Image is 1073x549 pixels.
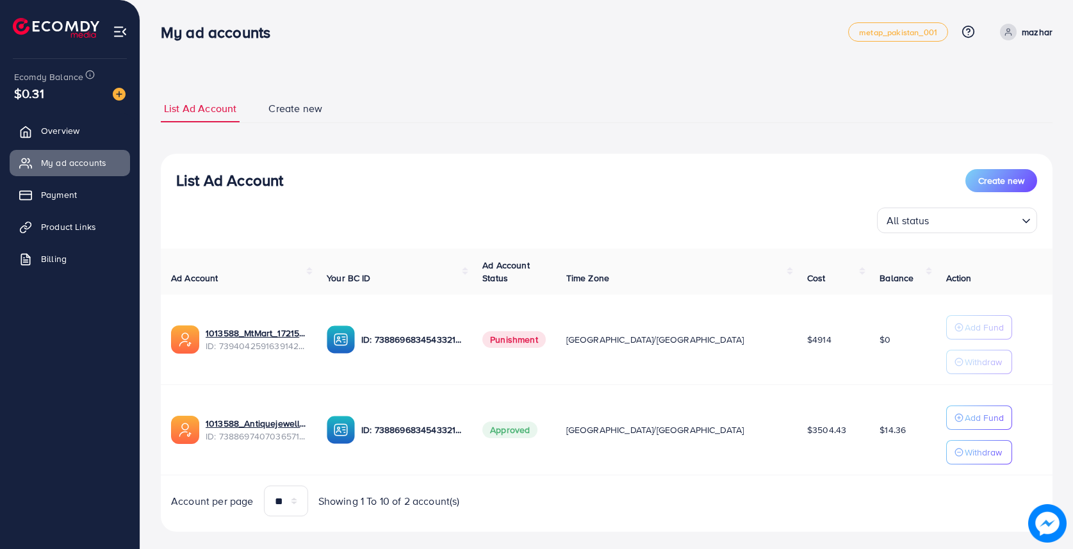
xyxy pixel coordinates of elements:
img: image [113,88,126,101]
a: mazhar [995,24,1053,40]
a: 1013588_MtMart_1721559701675 [206,327,306,340]
span: Payment [41,188,77,201]
span: Overview [41,124,79,137]
img: ic-ba-acc.ded83a64.svg [327,416,355,444]
span: $4914 [807,333,831,346]
span: Billing [41,252,67,265]
p: Withdraw [965,354,1002,370]
span: Ad Account Status [482,259,530,284]
span: [GEOGRAPHIC_DATA]/[GEOGRAPHIC_DATA] [566,423,744,436]
a: My ad accounts [10,150,130,176]
p: mazhar [1022,24,1053,40]
span: Balance [880,272,913,284]
input: Search for option [933,209,1017,230]
h3: My ad accounts [161,23,281,42]
p: Add Fund [965,410,1004,425]
span: $0.31 [14,84,44,102]
span: Approved [482,422,537,438]
span: Punishment [482,331,546,348]
button: Create new [965,169,1037,192]
button: Withdraw [946,350,1012,374]
span: Ad Account [171,272,218,284]
a: Payment [10,182,130,208]
button: Add Fund [946,406,1012,430]
span: [GEOGRAPHIC_DATA]/[GEOGRAPHIC_DATA] [566,333,744,346]
span: Account per page [171,494,254,509]
span: Create new [978,174,1024,187]
span: ID: 7388697407036571665 [206,430,306,443]
img: ic-ads-acc.e4c84228.svg [171,416,199,444]
img: ic-ads-acc.e4c84228.svg [171,325,199,354]
a: Overview [10,118,130,143]
p: ID: 7388696834543321089 [361,332,462,347]
span: All status [884,211,932,230]
span: Create new [268,101,322,116]
img: logo [13,18,99,38]
a: Billing [10,246,130,272]
a: metap_pakistan_001 [848,22,948,42]
span: ID: 7394042591639142417 [206,340,306,352]
div: Search for option [877,208,1037,233]
span: $0 [880,333,890,346]
span: Time Zone [566,272,609,284]
span: Showing 1 To 10 of 2 account(s) [318,494,460,509]
img: image [1031,507,1063,539]
span: Product Links [41,220,96,233]
button: Withdraw [946,440,1012,464]
a: 1013588_Antiquejeweller_1720315192131 [206,417,306,430]
h3: List Ad Account [176,171,283,190]
p: Add Fund [965,320,1004,335]
p: Withdraw [965,445,1002,460]
img: ic-ba-acc.ded83a64.svg [327,325,355,354]
span: metap_pakistan_001 [859,28,937,37]
a: Product Links [10,214,130,240]
img: menu [113,24,127,39]
button: Add Fund [946,315,1012,340]
span: $3504.43 [807,423,846,436]
p: ID: 7388696834543321089 [361,422,462,438]
span: Ecomdy Balance [14,70,83,83]
span: $14.36 [880,423,906,436]
span: My ad accounts [41,156,106,169]
div: <span class='underline'>1013588_MtMart_1721559701675</span></br>7394042591639142417 [206,327,306,353]
span: Action [946,272,972,284]
span: Cost [807,272,826,284]
div: <span class='underline'>1013588_Antiquejeweller_1720315192131</span></br>7388697407036571665 [206,417,306,443]
span: Your BC ID [327,272,371,284]
span: List Ad Account [164,101,236,116]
